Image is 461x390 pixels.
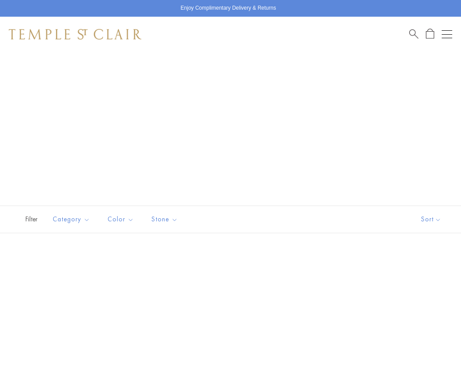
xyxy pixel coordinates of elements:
span: Category [48,214,97,225]
img: Temple St. Clair [9,29,141,40]
button: Stone [145,209,184,229]
button: Color [101,209,140,229]
a: Open Shopping Bag [426,29,434,40]
button: Category [46,209,97,229]
a: Search [409,29,418,40]
span: Stone [147,214,184,225]
p: Enjoy Complimentary Delivery & Returns [180,4,276,13]
button: Open navigation [442,29,452,40]
span: Color [103,214,140,225]
button: Show sort by [401,206,461,233]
